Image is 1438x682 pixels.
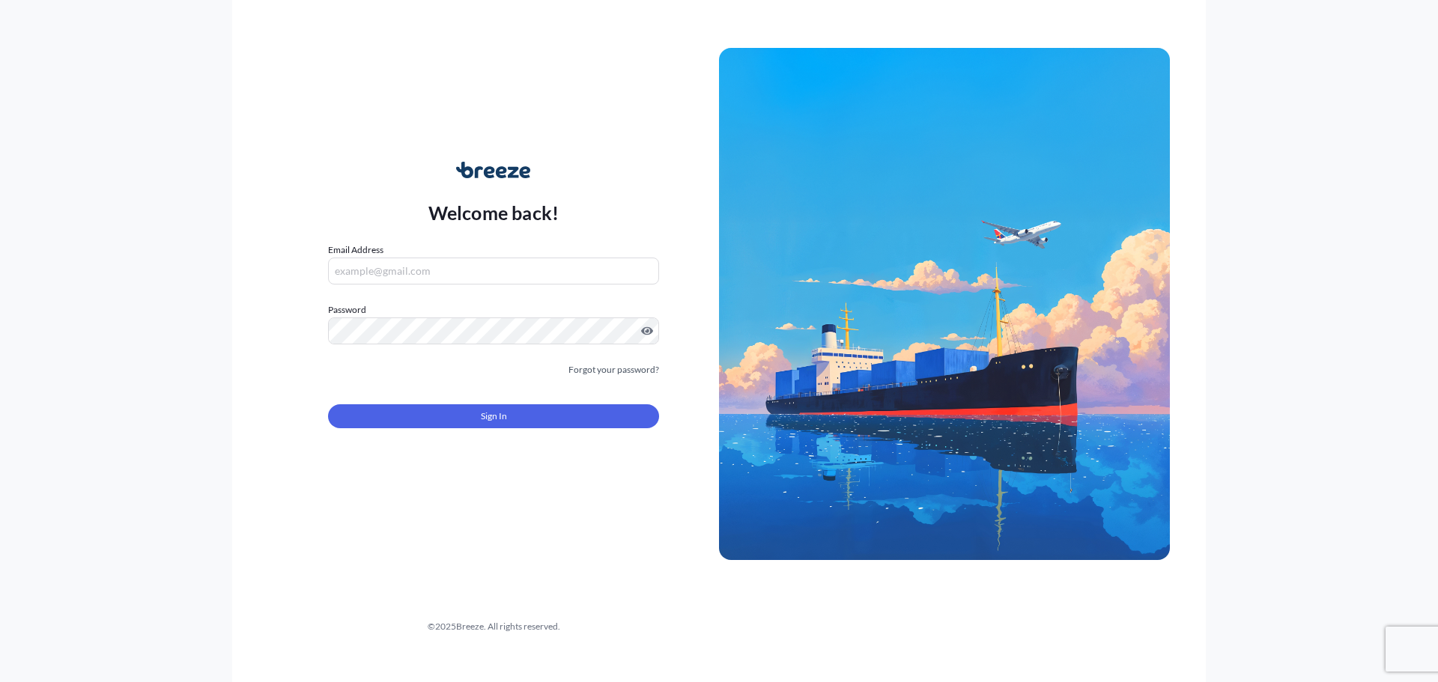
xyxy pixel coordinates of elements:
input: example@gmail.com [328,258,659,284]
button: Sign In [328,404,659,428]
label: Password [328,302,659,317]
button: Show password [641,325,653,337]
span: Sign In [481,409,507,424]
a: Forgot your password? [568,362,659,377]
label: Email Address [328,243,383,258]
div: © 2025 Breeze. All rights reserved. [268,619,719,634]
img: Ship illustration [719,48,1170,560]
p: Welcome back! [428,201,559,225]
